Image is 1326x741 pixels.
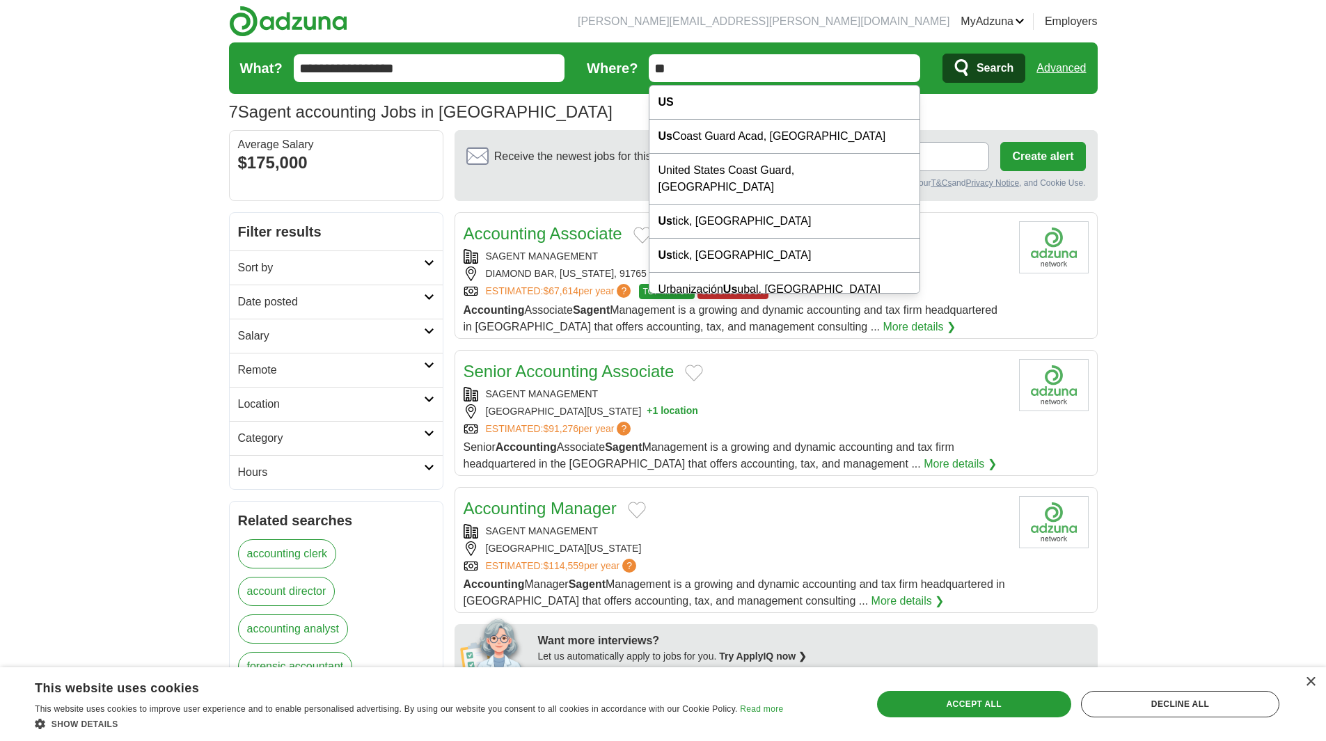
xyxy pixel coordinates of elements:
[538,649,1089,664] div: Let us automatically apply to jobs for you.
[238,396,424,413] h2: Location
[649,154,919,205] div: United States Coast Guard, [GEOGRAPHIC_DATA]
[965,178,1019,188] a: Privacy Notice
[238,614,349,644] a: accounting analyst
[238,652,353,681] a: forensic accountant
[496,441,557,453] strong: Accounting
[238,328,424,344] h2: Salary
[605,441,642,453] strong: Sagent
[229,99,238,125] span: 7
[977,54,1013,82] span: Search
[649,120,919,154] div: Coast Guard Acad, [GEOGRAPHIC_DATA]
[486,422,634,436] a: ESTIMATED:$91,276per year?
[486,284,634,299] a: ESTIMATED:$67,614per year?
[622,559,636,573] span: ?
[238,139,434,150] div: Average Salary
[1019,496,1089,548] img: Company logo
[1305,677,1316,687] div: Close
[464,499,617,518] a: Accounting Manager
[543,560,583,571] span: $114,559
[685,365,703,381] button: Add to favorite jobs
[658,130,672,142] strong: Us
[723,283,737,295] strong: Us
[464,404,1008,419] div: [GEOGRAPHIC_DATA][US_STATE]
[464,387,1008,401] div: SAGENT MANAGEMENT
[647,404,652,419] span: +
[464,304,525,316] strong: Accounting
[569,578,606,590] strong: Sagent
[229,6,347,37] img: Adzuna logo
[883,319,956,335] a: More details ❯
[464,441,954,470] span: Senior Associate Management is a growing and dynamic accounting and tax firm headquartered in the...
[240,58,283,79] label: What?
[639,284,694,299] span: TOP MATCH
[464,249,1008,264] div: SAGENT MANAGEMENT
[238,362,424,379] h2: Remote
[877,691,1071,717] div: Accept all
[1081,691,1279,717] div: Decline all
[229,102,613,121] h1: Sagent accounting Jobs in [GEOGRAPHIC_DATA]
[649,239,919,273] div: tick, [GEOGRAPHIC_DATA]
[543,285,578,296] span: $67,614
[238,260,424,276] h2: Sort by
[658,215,672,227] strong: Us
[961,13,1025,30] a: MyAdzuna
[617,284,631,298] span: ?
[1000,142,1085,171] button: Create alert
[238,539,337,568] a: accounting clerk
[740,704,783,714] a: Read more, opens a new window
[238,510,434,531] h2: Related searches
[942,54,1025,83] button: Search
[52,719,118,729] span: Show details
[628,502,646,518] button: Add to favorite jobs
[1045,13,1098,30] a: Employers
[35,704,738,714] span: This website uses cookies to improve user experience and to enable personalised advertising. By u...
[871,593,945,609] a: More details ❯
[573,304,610,316] strong: Sagent
[464,266,1008,281] div: DIAMOND BAR, [US_STATE], 91765
[658,96,673,108] strong: US
[719,651,807,662] a: Try ApplyIQ now ❯
[238,150,434,175] div: $175,000
[924,456,997,472] a: More details ❯
[230,285,443,319] a: Date posted
[35,676,748,696] div: This website uses cookies
[538,632,1089,649] div: Want more interviews?
[230,213,443,250] h2: Filter results
[464,524,1008,539] div: SAGENT MANAGEMENT
[647,404,698,419] button: +1 location
[230,455,443,489] a: Hours
[238,294,424,310] h2: Date posted
[578,13,949,30] li: [PERSON_NAME][EMAIL_ADDRESS][PERSON_NAME][DOMAIN_NAME]
[230,421,443,455] a: Category
[466,177,1086,189] div: By creating an alert, you agree to our and , and Cookie Use.
[238,577,336,606] a: account director
[460,616,528,672] img: apply-iq-scientist.png
[230,250,443,285] a: Sort by
[464,362,674,381] a: Senior Accounting Associate
[587,58,638,79] label: Where?
[464,578,525,590] strong: Accounting
[543,423,578,434] span: $91,276
[464,541,1008,556] div: [GEOGRAPHIC_DATA][US_STATE]
[230,387,443,421] a: Location
[464,224,622,243] a: Accounting Associate
[633,227,652,244] button: Add to favorite jobs
[494,148,732,165] span: Receive the newest jobs for this search :
[649,205,919,239] div: tick, [GEOGRAPHIC_DATA]
[931,178,952,188] a: T&Cs
[230,353,443,387] a: Remote
[1019,359,1089,411] img: Company logo
[238,430,424,447] h2: Category
[1019,221,1089,273] img: Company logo
[658,249,672,261] strong: Us
[486,559,640,573] a: ESTIMATED:$114,559per year?
[464,304,998,333] span: Associate Management is a growing and dynamic accounting and tax firm headquartered in [GEOGRAPHI...
[464,578,1005,607] span: Manager Management is a growing and dynamic accounting and tax firm headquartered in [GEOGRAPHIC_...
[238,464,424,481] h2: Hours
[1036,54,1086,82] a: Advanced
[230,319,443,353] a: Salary
[35,717,783,731] div: Show details
[649,273,919,307] div: Urbanización ubal, [GEOGRAPHIC_DATA]
[617,422,631,436] span: ?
